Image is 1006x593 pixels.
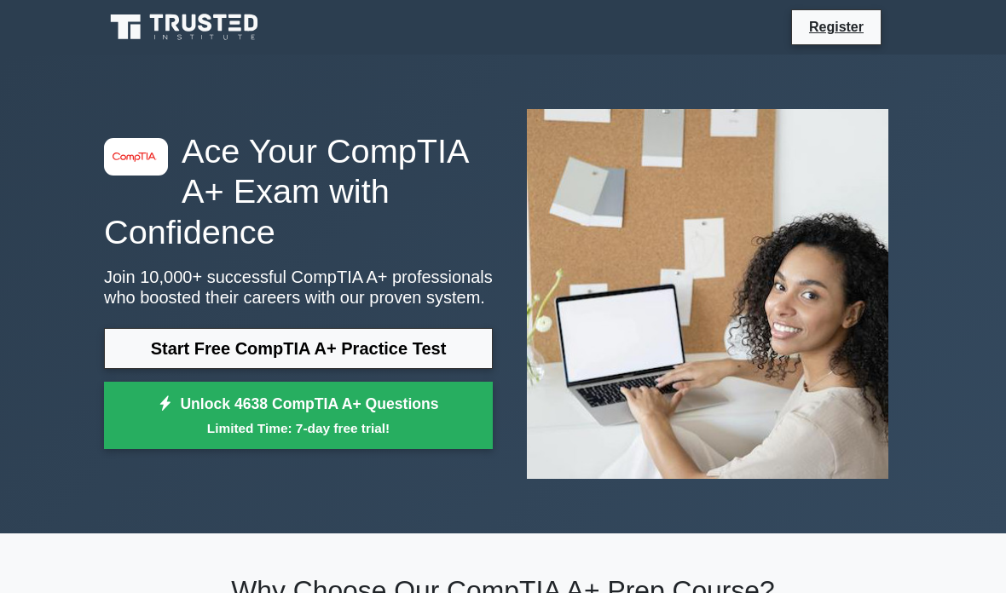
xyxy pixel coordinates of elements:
small: Limited Time: 7-day free trial! [125,418,471,438]
p: Join 10,000+ successful CompTIA A+ professionals who boosted their careers with our proven system. [104,267,493,308]
a: Register [799,16,874,37]
a: Start Free CompTIA A+ Practice Test [104,328,493,369]
h1: Ace Your CompTIA A+ Exam with Confidence [104,131,493,253]
a: Unlock 4638 CompTIA A+ QuestionsLimited Time: 7-day free trial! [104,382,493,450]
